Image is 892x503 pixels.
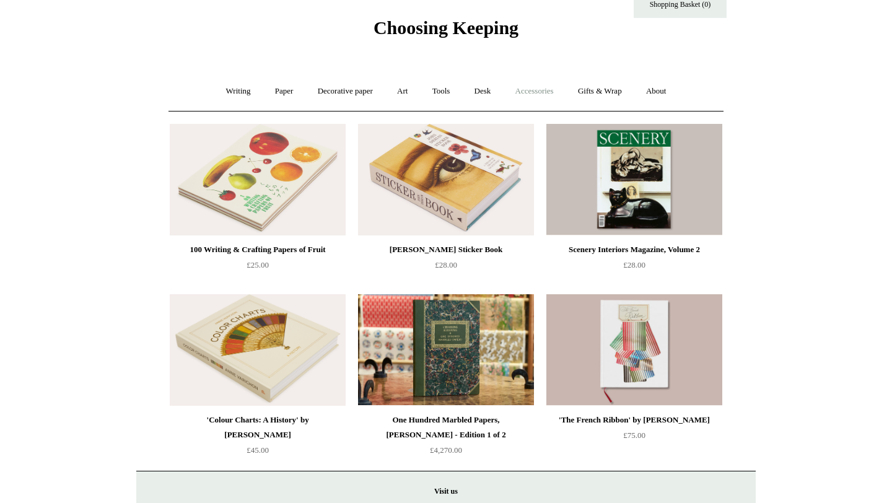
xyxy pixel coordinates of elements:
a: 'The French Ribbon' by Suzanne Slesin 'The French Ribbon' by Suzanne Slesin [546,294,722,406]
a: About [635,75,678,108]
span: Choosing Keeping [374,17,518,38]
a: 'Colour Charts: A History' by Anne Varichon 'Colour Charts: A History' by Anne Varichon [170,294,346,406]
img: 'The French Ribbon' by Suzanne Slesin [546,294,722,406]
img: 100 Writing & Crafting Papers of Fruit [170,124,346,235]
span: £28.00 [435,260,457,269]
a: Art [386,75,419,108]
span: £25.00 [247,260,269,269]
div: 100 Writing & Crafting Papers of Fruit [173,242,343,257]
img: 'Colour Charts: A History' by Anne Varichon [170,294,346,406]
div: [PERSON_NAME] Sticker Book [361,242,531,257]
a: John Derian Sticker Book John Derian Sticker Book [358,124,534,235]
a: Writing [215,75,262,108]
span: £75.00 [623,431,645,440]
div: 'The French Ribbon' by [PERSON_NAME] [549,413,719,427]
a: Gifts & Wrap [567,75,633,108]
a: Choosing Keeping [374,27,518,36]
a: One Hundred Marbled Papers, John Jeffery - Edition 1 of 2 One Hundred Marbled Papers, John Jeffer... [358,294,534,406]
a: 'The French Ribbon' by [PERSON_NAME] £75.00 [546,413,722,463]
a: Scenery Interiors Magazine, Volume 2 Scenery Interiors Magazine, Volume 2 [546,124,722,235]
span: £4,270.00 [430,445,462,455]
a: One Hundred Marbled Papers, [PERSON_NAME] - Edition 1 of 2 £4,270.00 [358,413,534,463]
a: Accessories [504,75,565,108]
a: 100 Writing & Crafting Papers of Fruit 100 Writing & Crafting Papers of Fruit [170,124,346,235]
a: Scenery Interiors Magazine, Volume 2 £28.00 [546,242,722,293]
img: John Derian Sticker Book [358,124,534,235]
a: Tools [421,75,461,108]
a: 'Colour Charts: A History' by [PERSON_NAME] £45.00 [170,413,346,463]
strong: Visit us [434,487,458,496]
div: One Hundred Marbled Papers, [PERSON_NAME] - Edition 1 of 2 [361,413,531,442]
a: Paper [264,75,305,108]
a: 100 Writing & Crafting Papers of Fruit £25.00 [170,242,346,293]
span: £45.00 [247,445,269,455]
img: One Hundred Marbled Papers, John Jeffery - Edition 1 of 2 [358,294,534,406]
a: Desk [463,75,502,108]
div: 'Colour Charts: A History' by [PERSON_NAME] [173,413,343,442]
span: £28.00 [623,260,645,269]
div: Scenery Interiors Magazine, Volume 2 [549,242,719,257]
a: [PERSON_NAME] Sticker Book £28.00 [358,242,534,293]
img: Scenery Interiors Magazine, Volume 2 [546,124,722,235]
a: Decorative paper [307,75,384,108]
